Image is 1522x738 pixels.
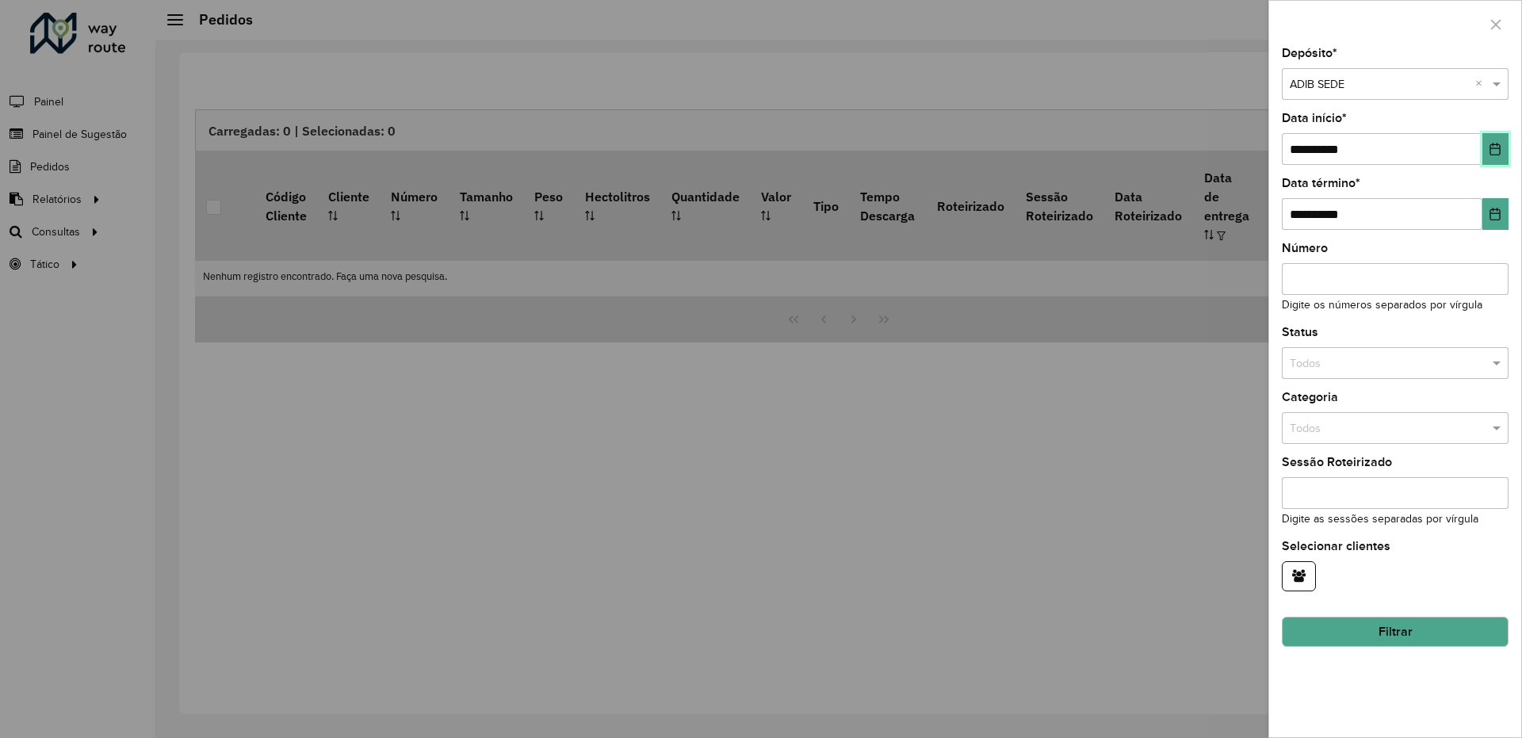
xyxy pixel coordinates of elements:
[1282,323,1318,342] label: Status
[1282,617,1509,647] button: Filtrar
[1282,513,1478,525] small: Digite as sessões separadas por vírgula
[1282,239,1328,258] label: Número
[1482,198,1509,230] button: Choose Date
[1282,299,1482,311] small: Digite os números separados por vírgula
[1282,537,1390,556] label: Selecionar clientes
[1282,44,1337,63] label: Depósito
[1282,388,1338,407] label: Categoria
[1282,109,1347,128] label: Data início
[1475,76,1489,94] span: Clear all
[1482,133,1509,165] button: Choose Date
[1282,453,1392,472] label: Sessão Roteirizado
[1282,174,1360,193] label: Data término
